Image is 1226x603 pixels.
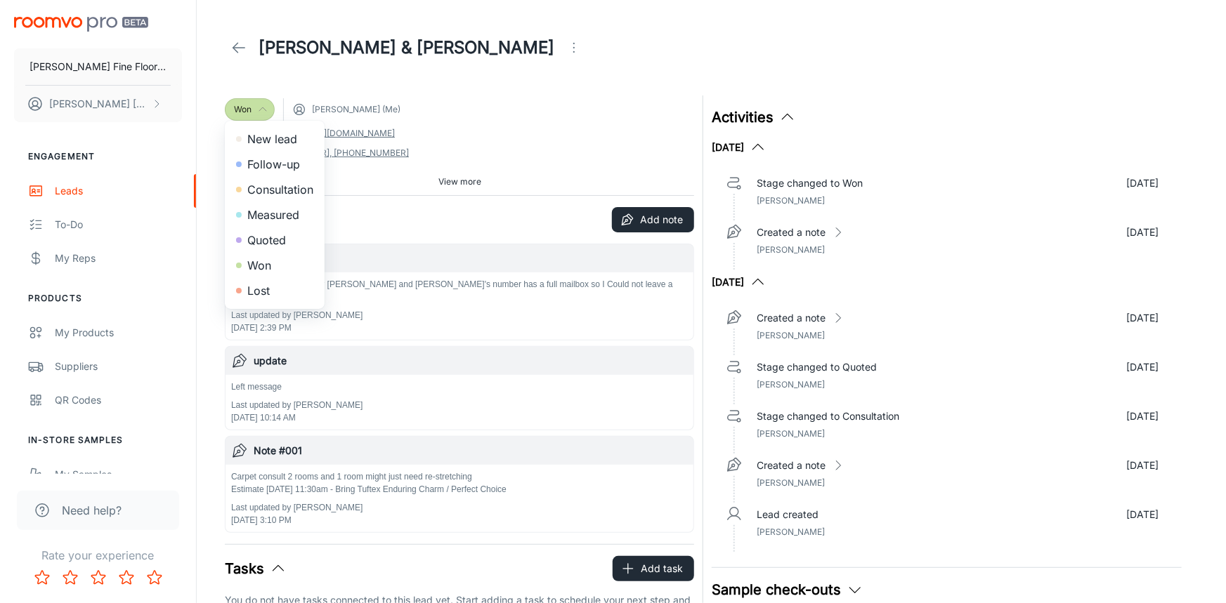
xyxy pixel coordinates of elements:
li: Won [225,253,325,278]
li: Measured [225,202,325,227]
li: New lead [225,126,325,152]
li: Lost [225,278,325,303]
li: Follow-up [225,152,325,177]
li: Quoted [225,227,325,253]
li: Consultation [225,177,325,202]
